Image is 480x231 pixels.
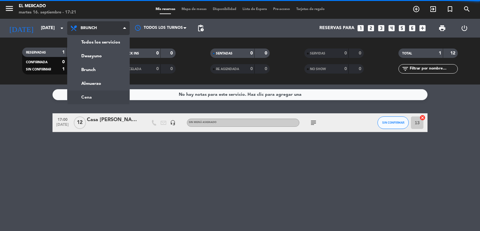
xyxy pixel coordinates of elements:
[26,68,51,71] span: SIN CONFIRMAR
[55,115,70,123] span: 17:00
[387,24,396,32] i: looks_4
[179,91,302,98] div: No hay notas para este servicio. Haz clic para agregar una
[402,65,409,73] i: filter_list
[359,67,362,71] strong: 0
[26,51,46,54] span: RESERVADAS
[216,68,239,71] span: RE AGENDADA
[81,26,97,30] span: Brunch
[438,24,446,32] span: print
[178,8,210,11] span: Mapa de mesas
[367,24,375,32] i: looks_two
[419,115,426,121] i: cancel
[122,68,141,71] span: CANCELADA
[156,51,159,55] strong: 0
[453,19,475,38] div: LOG OUT
[461,24,468,32] i: power_settings_new
[357,24,365,32] i: looks_one
[377,116,409,129] button: SIN CONFIRMAR
[463,5,471,13] i: search
[5,4,14,15] button: menu
[67,63,129,77] a: Brunch
[156,67,159,71] strong: 0
[398,24,406,32] i: looks_5
[319,26,354,31] span: Reservas para
[409,65,457,72] input: Filtrar por nombre...
[62,60,65,64] strong: 0
[122,52,139,55] span: CHECK INS
[216,52,232,55] span: SENTADAS
[74,116,86,129] span: 12
[5,4,14,13] i: menu
[58,24,66,32] i: arrow_drop_down
[270,8,293,11] span: Pre-acceso
[265,51,268,55] strong: 0
[446,5,454,13] i: turned_in_not
[450,51,457,55] strong: 12
[439,51,441,55] strong: 1
[412,5,420,13] i: add_circle_outline
[152,8,178,11] span: Mis reservas
[418,24,427,32] i: add_box
[197,24,204,32] span: pending_actions
[250,51,253,55] strong: 0
[55,123,70,130] span: [DATE]
[359,51,362,55] strong: 0
[310,119,317,126] i: subject
[189,121,217,124] span: Sin menú asignado
[67,77,129,90] a: Almuerzo
[26,61,47,64] span: CONFIRMADA
[5,21,38,35] i: [DATE]
[310,68,326,71] span: NO SHOW
[239,8,270,11] span: Lista de Espera
[344,51,347,55] strong: 0
[377,24,385,32] i: looks_3
[62,50,65,54] strong: 1
[344,67,347,71] strong: 0
[62,67,65,71] strong: 1
[19,3,76,9] div: El Mercado
[170,51,174,55] strong: 0
[382,121,404,124] span: SIN CONFIRMAR
[402,52,412,55] span: TOTAL
[310,52,325,55] span: SERVIDAS
[170,67,174,71] strong: 0
[170,120,176,126] i: headset_mic
[265,67,268,71] strong: 0
[210,8,239,11] span: Disponibilidad
[67,90,129,104] a: Cena
[19,9,76,16] div: martes 16. septiembre - 17:21
[293,8,328,11] span: Tarjetas de regalo
[67,35,129,49] a: Todos los servicios
[408,24,416,32] i: looks_6
[87,116,140,124] div: Casa [PERSON_NAME]
[67,49,129,63] a: Desayuno
[429,5,437,13] i: exit_to_app
[250,67,253,71] strong: 0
